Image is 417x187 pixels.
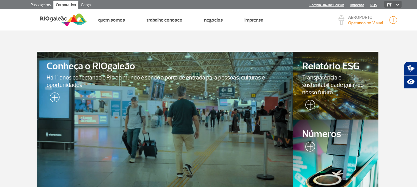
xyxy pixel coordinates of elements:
[404,62,417,89] div: Plugin de acessibilidade da Hand Talk.
[47,61,284,72] span: Conheça o RIOgaleão
[302,129,369,140] span: Números
[348,20,383,26] p: Visibilidade de 10000m
[302,61,369,72] span: Relatório ESG
[244,17,263,23] a: Imprensa
[98,17,125,23] a: Quem Somos
[28,1,53,10] a: Passageiros
[404,62,417,75] button: Abrir tradutor de língua de sinais.
[302,74,369,96] span: Transparência e sustentabilidade guiando nosso futuro
[293,52,378,120] a: Relatório ESGTransparência e sustentabilidade guiando nosso futuro
[53,1,78,10] a: Corporativo
[204,17,223,23] a: Negócios
[404,75,417,89] button: Abrir recursos assistivos.
[78,1,93,10] a: Cargo
[370,3,377,7] a: RQS
[348,15,383,20] p: AEROPORTO
[47,92,60,105] img: leia-mais
[302,100,315,112] img: leia-mais
[147,17,182,23] a: Trabalhe Conosco
[310,3,344,7] a: Compra On-line GaleOn
[302,142,315,154] img: leia-mais
[47,74,284,89] span: Há 11 anos conectando o Rio ao mundo e sendo a porta de entrada para pessoas, culturas e oportuni...
[350,3,364,7] a: Imprensa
